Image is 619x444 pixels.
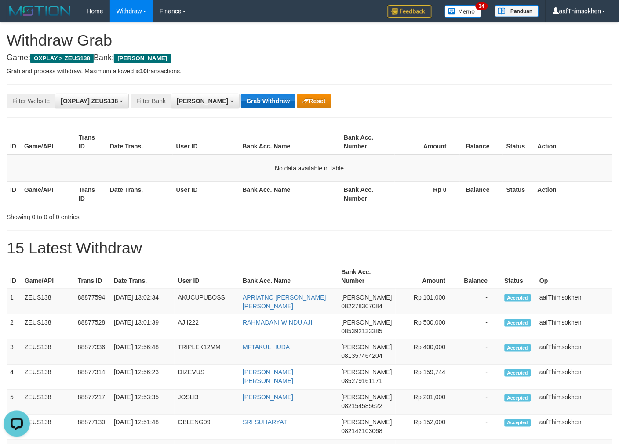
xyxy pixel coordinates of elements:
[342,378,382,385] span: Copy 085279161171 to clipboard
[110,365,175,390] td: [DATE] 12:56:23
[75,130,106,155] th: Trans ID
[7,155,612,182] td: No data available in table
[110,415,175,440] td: [DATE] 12:51:48
[175,264,239,289] th: User ID
[342,344,392,351] span: [PERSON_NAME]
[21,264,74,289] th: Game/API
[342,303,382,310] span: Copy 082278307084 to clipboard
[396,365,459,390] td: Rp 159,744
[243,419,289,426] a: SRI SUHARYATI
[106,130,173,155] th: Date Trans.
[243,344,290,351] a: MFTAKUL HUDA
[110,390,175,415] td: [DATE] 12:53:35
[7,94,55,108] div: Filter Website
[243,369,293,385] a: [PERSON_NAME] [PERSON_NAME]
[173,181,239,206] th: User ID
[340,130,395,155] th: Bank Acc. Number
[7,289,21,314] td: 1
[175,289,239,314] td: AKUCUPUBOSS
[459,390,501,415] td: -
[503,181,534,206] th: Status
[338,264,396,289] th: Bank Acc. Number
[7,32,612,49] h1: Withdraw Grab
[342,428,382,435] span: Copy 082142103068 to clipboard
[536,289,612,314] td: aafThimsokhen
[342,294,392,301] span: [PERSON_NAME]
[21,181,75,206] th: Game/API
[131,94,171,108] div: Filter Bank
[7,239,612,257] h1: 15 Latest Withdraw
[459,339,501,365] td: -
[340,181,395,206] th: Bank Acc. Number
[173,130,239,155] th: User ID
[501,264,536,289] th: Status
[177,97,228,105] span: [PERSON_NAME]
[445,5,482,18] img: Button%20Memo.svg
[342,403,382,410] span: Copy 082154585622 to clipboard
[243,294,326,310] a: APRIATNO [PERSON_NAME] [PERSON_NAME]
[459,415,501,440] td: -
[505,369,531,377] span: Accepted
[342,369,392,376] span: [PERSON_NAME]
[243,394,293,401] a: [PERSON_NAME]
[396,314,459,339] td: Rp 500,000
[459,365,501,390] td: -
[61,97,118,105] span: [OXPLAY] ZEUS138
[396,390,459,415] td: Rp 201,000
[297,94,331,108] button: Reset
[7,209,251,221] div: Showing 0 to 0 of 0 entries
[243,319,313,326] a: RAHMADANI WINDU AJI
[74,390,110,415] td: 88877217
[396,289,459,314] td: Rp 101,000
[21,130,75,155] th: Game/API
[4,4,30,30] button: Open LiveChat chat widget
[395,130,460,155] th: Amount
[239,181,341,206] th: Bank Acc. Name
[7,390,21,415] td: 5
[106,181,173,206] th: Date Trans.
[7,339,21,365] td: 3
[171,94,239,108] button: [PERSON_NAME]
[536,365,612,390] td: aafThimsokhen
[21,415,74,440] td: ZEUS138
[175,415,239,440] td: OBLENG09
[75,181,106,206] th: Trans ID
[7,54,612,62] h4: Game: Bank:
[140,68,147,75] strong: 10
[476,2,488,10] span: 34
[114,54,171,63] span: [PERSON_NAME]
[534,130,612,155] th: Action
[342,328,382,335] span: Copy 085392133385 to clipboard
[396,264,459,289] th: Amount
[21,314,74,339] td: ZEUS138
[110,339,175,365] td: [DATE] 12:56:48
[388,5,432,18] img: Feedback.jpg
[30,54,94,63] span: OXPLAY > ZEUS138
[459,264,501,289] th: Balance
[175,314,239,339] td: AJII222
[459,289,501,314] td: -
[175,390,239,415] td: JOSLI3
[459,314,501,339] td: -
[505,344,531,352] span: Accepted
[21,390,74,415] td: ZEUS138
[21,365,74,390] td: ZEUS138
[342,353,382,360] span: Copy 081357464204 to clipboard
[342,419,392,426] span: [PERSON_NAME]
[536,339,612,365] td: aafThimsokhen
[460,181,503,206] th: Balance
[21,339,74,365] td: ZEUS138
[536,314,612,339] td: aafThimsokhen
[7,314,21,339] td: 2
[74,289,110,314] td: 88877594
[396,339,459,365] td: Rp 400,000
[239,264,338,289] th: Bank Acc. Name
[7,67,612,76] p: Grab and process withdraw. Maximum allowed is transactions.
[74,415,110,440] td: 88877130
[536,415,612,440] td: aafThimsokhen
[74,339,110,365] td: 88877336
[7,264,21,289] th: ID
[110,264,175,289] th: Date Trans.
[74,264,110,289] th: Trans ID
[241,94,295,108] button: Grab Withdraw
